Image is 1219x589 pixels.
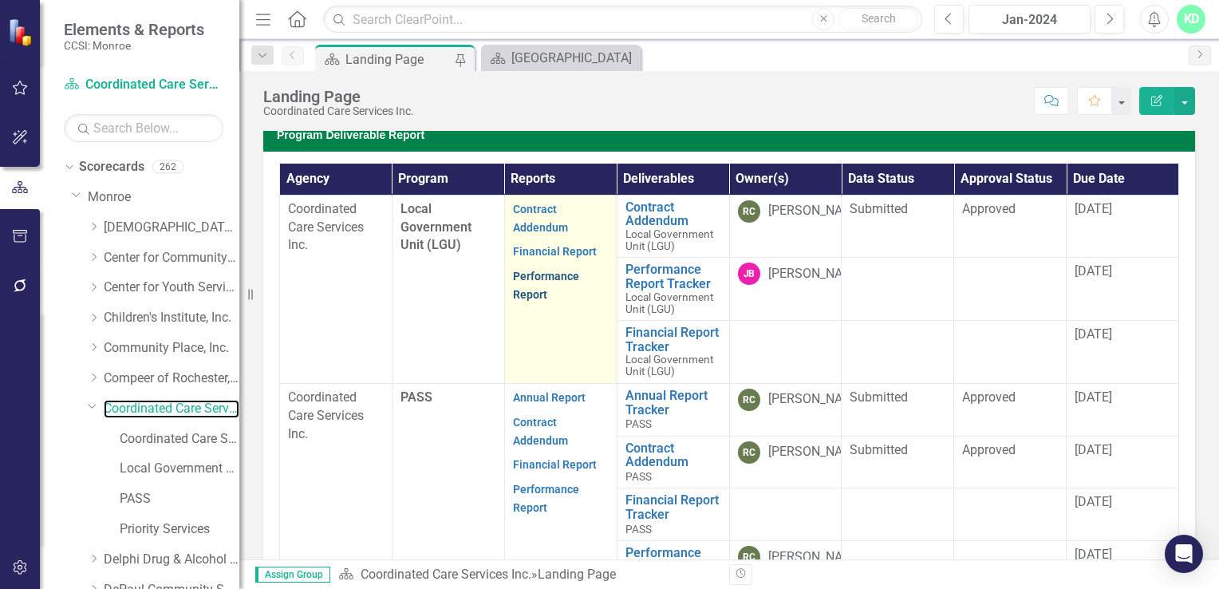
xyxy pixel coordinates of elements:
div: JB [738,263,760,285]
a: Coordinated Care Services Inc. [104,400,239,418]
a: Monroe [88,188,239,207]
a: Center for Community Alternatives [104,249,239,267]
td: Double-Click to Edit [842,383,954,436]
span: Local Government Unit (LGU) [400,201,471,253]
input: Search Below... [64,114,223,142]
span: Approved [962,389,1016,405]
a: Local Government Unit (LGU) [120,460,239,478]
span: Local Government Unit (LGU) [625,353,713,378]
a: Priority Services [120,520,239,539]
a: Contract Addendum [513,416,568,447]
div: [GEOGRAPHIC_DATA] [511,48,637,68]
a: Contract Addendum [625,441,721,469]
td: Double-Click to Edit [504,195,617,383]
span: [DATE] [1075,326,1112,342]
td: Double-Click to Edit [954,195,1067,258]
h3: Program Deliverable Report [277,129,1187,141]
div: [PERSON_NAME] [768,443,864,461]
a: Center for Youth Services, Inc. [104,279,239,297]
a: Performance Report [513,270,579,301]
a: Annual Report [513,391,586,404]
span: Local Government Unit (LGU) [625,227,713,252]
button: KD [1177,5,1205,34]
span: Assign Group [255,567,330,583]
td: Double-Click to Edit [842,321,954,384]
td: Double-Click to Edit Right Click for Context Menu [617,383,729,436]
a: Coordinated Care Services Inc. [64,76,223,94]
td: Double-Click to Edit [1067,383,1179,436]
span: [DATE] [1075,389,1112,405]
td: Double-Click to Edit [954,488,1067,541]
span: Approved [962,442,1016,457]
a: Financial Report [513,245,597,258]
div: Landing Page [263,88,414,105]
div: [PERSON_NAME] [768,548,864,567]
td: Double-Click to Edit [842,195,954,258]
span: [DATE] [1075,442,1112,457]
div: [PERSON_NAME] [768,202,864,220]
div: RC [738,389,760,411]
a: Financial Report Tracker [625,493,721,521]
span: Elements & Reports [64,20,204,39]
a: [GEOGRAPHIC_DATA] [485,48,637,68]
a: Community Place, Inc. [104,339,239,358]
span: PASS [625,523,652,536]
td: Double-Click to Edit [280,195,393,383]
td: Double-Click to Edit [842,258,954,321]
td: Double-Click to Edit [954,436,1067,488]
div: RC [738,546,760,568]
td: Double-Click to Edit [842,436,954,488]
button: Search [838,8,918,30]
p: Coordinated Care Services Inc. [288,200,384,255]
a: Financial Report [513,458,597,471]
div: Open Intercom Messenger [1165,535,1203,573]
button: Jan-2024 [968,5,1091,34]
span: [DATE] [1075,263,1112,279]
td: Double-Click to Edit [954,321,1067,384]
div: [PERSON_NAME] [768,390,864,409]
span: [DATE] [1075,494,1112,509]
td: Double-Click to Edit [729,321,842,384]
img: ClearPoint Strategy [8,18,36,45]
td: Double-Click to Edit [954,258,1067,321]
td: Double-Click to Edit Right Click for Context Menu [617,195,729,258]
span: PASS [400,389,432,405]
div: RC [738,200,760,223]
span: Submitted [850,389,908,405]
a: Annual Report Tracker [625,389,721,417]
div: RC [738,441,760,464]
td: Double-Click to Edit Right Click for Context Menu [617,436,729,488]
td: Double-Click to Edit [842,488,954,541]
a: Delphi Drug & Alcohol Council [104,551,239,569]
span: Approved [962,201,1016,216]
a: Coordinated Care Services Inc. (MCOMH Internal) [120,430,239,449]
td: Double-Click to Edit [729,436,842,488]
div: [PERSON_NAME] [768,265,864,283]
td: Double-Click to Edit [1067,436,1179,488]
td: Double-Click to Edit [729,488,842,541]
a: PASS [120,490,239,508]
td: Double-Click to Edit [1067,488,1179,541]
td: Double-Click to Edit [954,383,1067,436]
input: Search ClearPoint... [323,6,922,34]
div: Landing Page [345,49,451,69]
span: PASS [625,417,652,430]
div: 262 [152,160,183,174]
div: Coordinated Care Services Inc. [263,105,414,117]
span: Local Government Unit (LGU) [625,291,713,315]
td: Double-Click to Edit [1067,258,1179,321]
a: Compeer of Rochester, Inc. [104,370,239,388]
div: » [338,566,717,584]
small: CCSI: Monroe [64,39,204,52]
span: Submitted [850,442,908,457]
div: Jan-2024 [974,10,1085,30]
a: Children's Institute, Inc. [104,309,239,327]
span: [DATE] [1075,201,1112,216]
td: Double-Click to Edit [729,258,842,321]
td: Double-Click to Edit Right Click for Context Menu [617,258,729,321]
p: Coordinated Care Services Inc. [288,389,384,444]
a: [DEMOGRAPHIC_DATA] Charities Family & Community Services [104,219,239,237]
span: Submitted [850,201,908,216]
a: Scorecards [79,158,144,176]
